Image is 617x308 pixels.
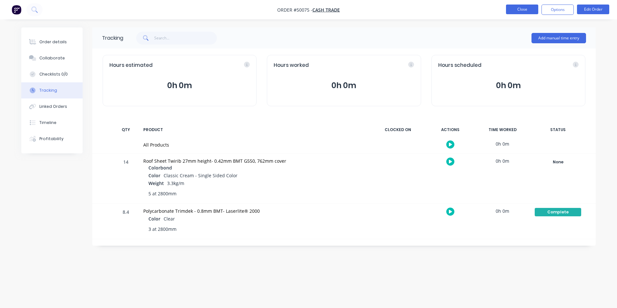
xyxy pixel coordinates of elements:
[109,79,250,92] button: 0h 0m
[148,172,160,179] span: Color
[577,5,609,14] button: Edit Order
[154,32,217,45] input: Search...
[21,131,83,147] button: Profitability
[139,123,370,137] div: PRODUCT
[148,215,160,222] span: Color
[478,123,527,137] div: TIME WORKED
[478,137,527,151] div: 0h 0m
[39,120,56,126] div: Timeline
[534,158,582,167] button: None
[39,55,65,61] div: Collaborate
[148,180,164,187] span: Weight
[102,34,123,42] div: Tracking
[39,104,67,109] div: Linked Orders
[39,136,64,142] div: Profitability
[274,62,309,69] span: Hours worked
[312,7,340,13] a: Cash Trade
[478,204,527,218] div: 0h 0m
[21,98,83,115] button: Linked Orders
[39,87,57,93] div: Tracking
[426,123,474,137] div: ACTIONS
[21,50,83,66] button: Collaborate
[535,158,581,166] div: None
[143,141,366,148] div: All Products
[531,123,585,137] div: STATUS
[116,205,136,239] div: 8.4
[143,158,366,164] div: Roof Sheet Twirib 27mm height- 0.42mm BMT G550, 762mm cover
[148,226,177,232] span: 3 at 2800mm
[116,123,136,137] div: QTY
[438,79,579,92] button: 0h 0m
[541,5,574,15] button: Options
[39,39,67,45] div: Order details
[506,5,538,14] button: Close
[164,172,238,179] span: Classic Cream - Single Sided Color
[534,208,582,217] button: Complete
[535,208,581,216] div: Complete
[478,154,527,168] div: 0h 0m
[143,208,366,214] div: Polycarbonate Trimdek - 0.8mm BMT- Laserlite® 2000
[109,62,153,69] span: Hours estimated
[148,190,177,197] span: 5 at 2800mm
[531,33,586,43] button: Add manual time entry
[167,180,184,186] span: 3.3kg/m
[274,79,414,92] button: 0h 0m
[277,7,312,13] span: Order #50075 -
[21,82,83,98] button: Tracking
[374,123,422,137] div: CLOCKED ON
[116,155,136,203] div: 14
[21,34,83,50] button: Order details
[21,66,83,82] button: Checklists 0/0
[148,164,172,171] span: Colorbond
[39,71,68,77] div: Checklists 0/0
[438,62,481,69] span: Hours scheduled
[164,216,175,222] span: Clear
[12,5,21,15] img: Factory
[21,115,83,131] button: Timeline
